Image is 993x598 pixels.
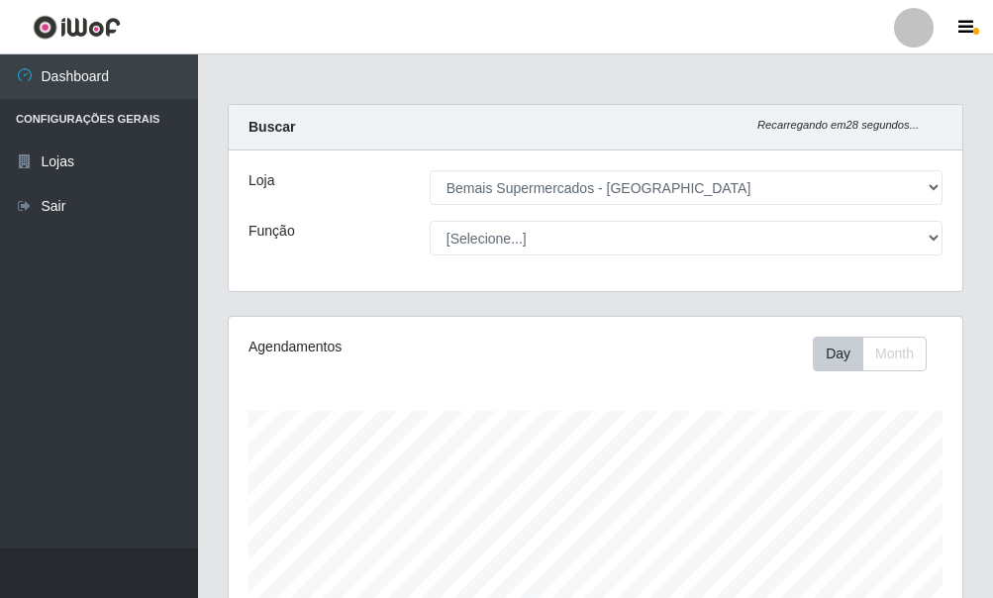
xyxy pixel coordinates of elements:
[862,337,927,371] button: Month
[33,15,121,40] img: CoreUI Logo
[248,170,274,191] label: Loja
[248,221,295,242] label: Função
[813,337,927,371] div: First group
[248,337,521,357] div: Agendamentos
[248,119,295,135] strong: Buscar
[813,337,943,371] div: Toolbar with button groups
[757,119,919,131] i: Recarregando em 28 segundos...
[813,337,863,371] button: Day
